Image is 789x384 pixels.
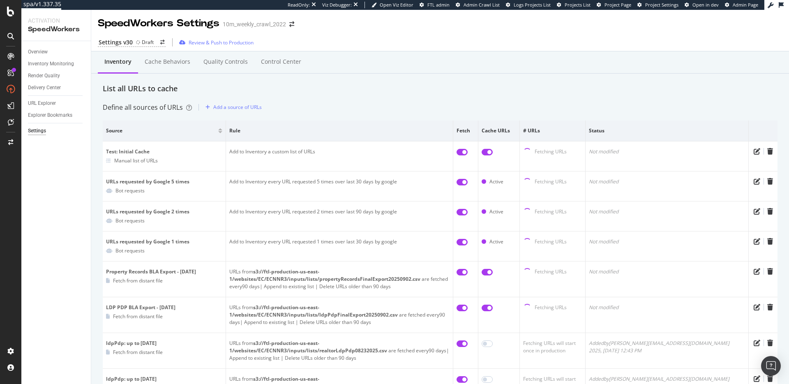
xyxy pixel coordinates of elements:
[28,48,85,56] a: Overview
[106,208,222,215] div: URLs requested by Google 2 times
[767,268,773,275] div: trash
[535,148,567,156] div: Fetching URLs
[420,2,450,8] a: FTL admin
[229,304,450,326] div: URLs from are fetched every 90 days | Append to existing list | Delete URLs older than 90 days
[535,178,567,186] div: Fetching URLs
[464,2,500,8] span: Admin Crawl List
[223,20,286,28] div: 10m_weekly_crawl_2022
[28,72,60,80] div: Render Quality
[114,157,158,164] div: Manual list of URLs
[189,39,254,46] div: Review & Push to Production
[754,340,760,346] div: pen-to-square
[104,58,131,66] div: Inventory
[589,238,745,245] div: Not modified
[767,148,773,155] div: trash
[213,104,262,111] div: Add a source of URLs
[226,141,453,171] td: Add to Inventory a custom list of URLs
[589,127,743,134] span: Status
[106,178,222,185] div: URLs requested by Google 5 times
[160,40,165,45] div: arrow-right-arrow-left
[754,375,760,382] div: pen-to-square
[28,99,85,108] a: URL Explorer
[28,60,85,68] a: Inventory Monitoring
[589,268,745,275] div: Not modified
[202,101,262,114] button: Add a source of URLs
[99,38,133,46] div: Settings v30
[289,21,294,27] div: arrow-right-arrow-left
[106,375,222,383] div: ldpPdp: up to [DATE]
[604,2,631,8] span: Project Page
[523,340,582,354] div: Fetching URLs will start once in production
[565,2,591,8] span: Projects List
[427,2,450,8] span: FTL admin
[113,349,163,356] div: Fetch from distant file
[106,304,222,311] div: LDP PDP BLA Export - [DATE]
[28,25,84,34] div: SpeedWorkers
[322,2,352,8] div: Viz Debugger:
[28,72,85,80] a: Render Quality
[229,340,387,354] b: s3://ftl-production-us-east-1/websites/EC/ECNNR3/inputs/lists/realtorLdpPdp08232025.csv
[589,148,745,155] div: Not modified
[113,277,163,284] div: Fetch from distant file
[597,2,631,8] a: Project Page
[28,83,85,92] a: Delivery Center
[506,2,551,8] a: Logs Projects List
[754,268,760,275] div: pen-to-square
[457,127,473,134] span: Fetch
[106,127,216,134] span: Source
[28,16,84,25] div: Activation
[767,340,773,346] div: trash
[589,178,745,185] div: Not modified
[142,39,154,46] div: Draft
[754,178,760,185] div: pen-to-square
[692,2,719,8] span: Open in dev
[482,127,514,134] span: Cache URLs
[535,238,567,246] div: Fetching URLs
[115,247,145,254] div: Bot requests
[28,83,61,92] div: Delivery Center
[767,178,773,185] div: trash
[28,127,46,135] div: Settings
[754,238,760,245] div: pen-to-square
[106,238,222,245] div: URLs requested by Google 1 times
[28,60,74,68] div: Inventory Monitoring
[288,2,310,8] div: ReadOnly:
[113,313,163,320] div: Fetch from distant file
[523,127,580,134] span: # URLs
[645,2,678,8] span: Project Settings
[106,148,222,155] div: Test: Initial Cache
[767,304,773,310] div: trash
[535,268,567,276] div: Fetching URLs
[261,58,301,66] div: Control Center
[589,340,745,354] div: Added by [PERSON_NAME][EMAIL_ADDRESS][DOMAIN_NAME] 2025, [DATE] 12:43 PM
[767,238,773,245] div: trash
[28,111,72,120] div: Explorer Bookmarks
[380,2,413,8] span: Open Viz Editor
[489,208,503,215] div: Active
[98,16,219,30] div: SpeedWorkers Settings
[589,304,745,311] div: Not modified
[115,187,145,194] div: Bot requests
[28,99,56,108] div: URL Explorer
[28,111,85,120] a: Explorer Bookmarks
[229,127,448,134] span: Rule
[557,2,591,8] a: Projects List
[637,2,678,8] a: Project Settings
[514,2,551,8] span: Logs Projects List
[226,201,453,231] td: Add to Inventory every URL requested 2 times over last 90 days by google
[229,268,420,282] b: s3://ftl-production-us-east-1/websites/EC/ECNNR3/inputs/lists/propertyRecordsFinalExport20250902.csv
[106,340,222,347] div: ldpPdp: up to [DATE]
[229,304,398,318] b: s3://ftl-production-us-east-1/websites/EC/ECNNR3/inputs/lists/ldpPdpFinalExport20250902.csv
[535,304,567,312] div: Fetching URLs
[115,217,145,224] div: Bot requests
[176,36,254,49] button: Review & Push to Production
[535,208,567,216] div: Fetching URLs
[28,48,48,56] div: Overview
[754,304,760,310] div: pen-to-square
[589,208,745,215] div: Not modified
[226,231,453,261] td: Add to Inventory every URL requested 1 times over last 30 days by google
[106,268,222,275] div: Property Records BLA Export - [DATE]
[754,208,760,215] div: pen-to-square
[761,356,781,376] div: Open Intercom Messenger
[229,268,450,290] div: URLs from are fetched every 90 days | Append to existing list | Delete URLs older than 90 days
